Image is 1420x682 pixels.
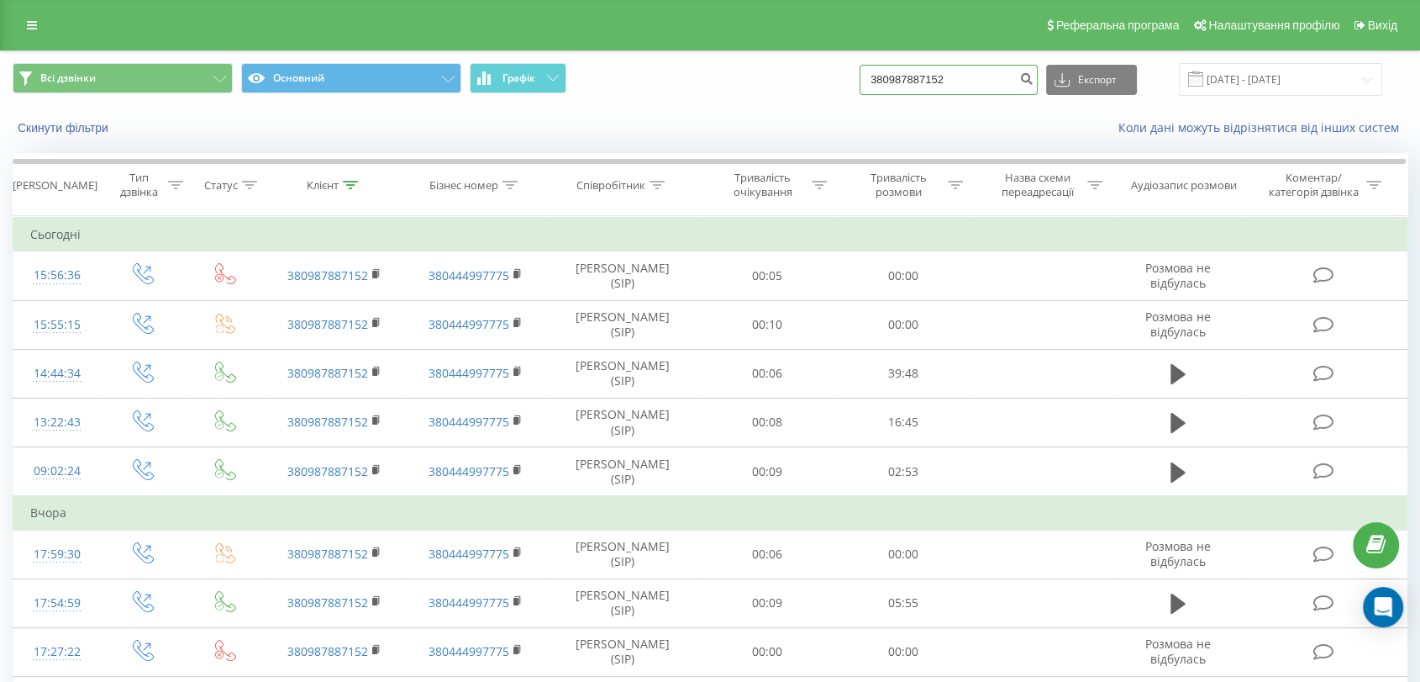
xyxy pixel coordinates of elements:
span: Реферальна програма [1056,19,1180,32]
td: 00:00 [835,300,971,349]
td: [PERSON_NAME] (SIP) [546,251,698,300]
div: 14:44:34 [30,357,83,390]
button: Графік [470,63,566,93]
a: 380987887152 [287,595,368,611]
td: 00:06 [699,530,835,579]
td: 00:00 [835,530,971,579]
div: Бізнес номер [429,178,498,193]
div: Назва схеми переадресації [993,171,1083,199]
a: 380444997775 [429,414,509,430]
div: Клієнт [307,178,339,193]
div: Коментар/категорія дзвінка [1264,171,1362,199]
a: 380987887152 [287,463,368,479]
div: Тривалість очікування [718,171,807,199]
a: 380444997775 [429,365,509,381]
div: Аудіозапис розмови [1131,178,1237,193]
a: Коли дані можуть відрізнятися вiд інших систем [1118,119,1407,135]
a: 380444997775 [429,546,509,562]
div: 15:55:15 [30,309,83,341]
div: [PERSON_NAME] [13,178,97,193]
td: [PERSON_NAME] (SIP) [546,349,698,398]
div: Статус [204,178,238,193]
input: Пошук за номером [860,65,1038,95]
a: 380987887152 [287,643,368,659]
span: Вихід [1368,19,1397,32]
button: Всі дзвінки [13,63,233,93]
button: Скинути фільтри [13,120,117,135]
td: [PERSON_NAME] (SIP) [546,579,698,627]
div: 13:22:43 [30,406,83,439]
a: 380444997775 [429,267,509,283]
td: [PERSON_NAME] (SIP) [546,398,698,447]
span: Розмова не відбулась [1145,636,1211,667]
td: 00:10 [699,300,835,349]
td: 00:00 [699,627,835,676]
span: Розмова не відбулась [1145,538,1211,569]
td: [PERSON_NAME] (SIP) [546,300,698,349]
span: Розмова не відбулась [1145,309,1211,340]
td: 39:48 [835,349,971,398]
a: 380444997775 [429,463,509,479]
a: 380987887152 [287,414,368,430]
td: 00:09 [699,447,835,497]
td: [PERSON_NAME] (SIP) [546,447,698,497]
td: 00:05 [699,251,835,300]
span: Графік [502,72,535,84]
td: [PERSON_NAME] (SIP) [546,627,698,676]
button: Експорт [1046,65,1137,95]
td: [PERSON_NAME] (SIP) [546,530,698,579]
div: 09:02:24 [30,455,83,488]
td: Вчора [13,496,1407,530]
a: 380444997775 [429,643,509,659]
div: Open Intercom Messenger [1363,587,1403,627]
td: 00:00 [835,627,971,676]
td: 00:00 [835,251,971,300]
div: Тип дзвінка [115,171,164,199]
a: 380987887152 [287,267,368,283]
td: 05:55 [835,579,971,627]
td: 00:06 [699,349,835,398]
button: Основний [241,63,461,93]
td: Сьогодні [13,218,1407,251]
div: Тривалість розмови [854,171,944,199]
a: 380444997775 [429,316,509,332]
div: 17:54:59 [30,587,83,620]
div: Співробітник [576,178,645,193]
a: 380987887152 [287,365,368,381]
div: 17:27:22 [30,636,83,669]
span: Налаштування профілю [1208,19,1339,32]
td: 16:45 [835,398,971,447]
div: 15:56:36 [30,259,83,292]
td: 00:08 [699,398,835,447]
a: 380987887152 [287,316,368,332]
span: Розмова не відбулась [1145,260,1211,291]
span: Всі дзвінки [40,71,96,85]
div: 17:59:30 [30,538,83,571]
td: 02:53 [835,447,971,497]
td: 00:09 [699,579,835,627]
a: 380444997775 [429,595,509,611]
a: 380987887152 [287,546,368,562]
